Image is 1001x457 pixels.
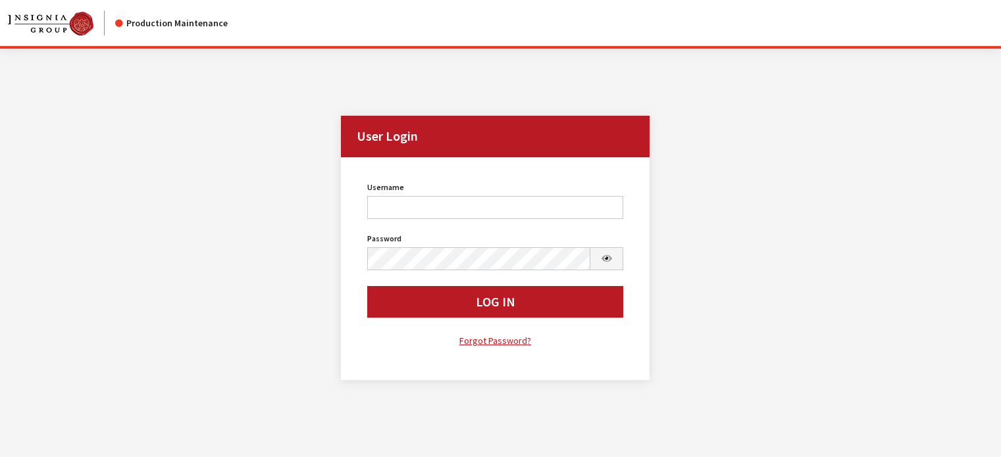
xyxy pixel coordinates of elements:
button: Show Password [590,247,624,270]
div: Production Maintenance [115,16,228,30]
label: Username [367,181,404,193]
img: Catalog Maintenance [8,12,93,36]
a: Insignia Group logo [8,11,115,36]
button: Log In [367,286,624,318]
label: Password [367,233,401,245]
h2: User Login [341,116,650,157]
a: Forgot Password? [367,333,624,349]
